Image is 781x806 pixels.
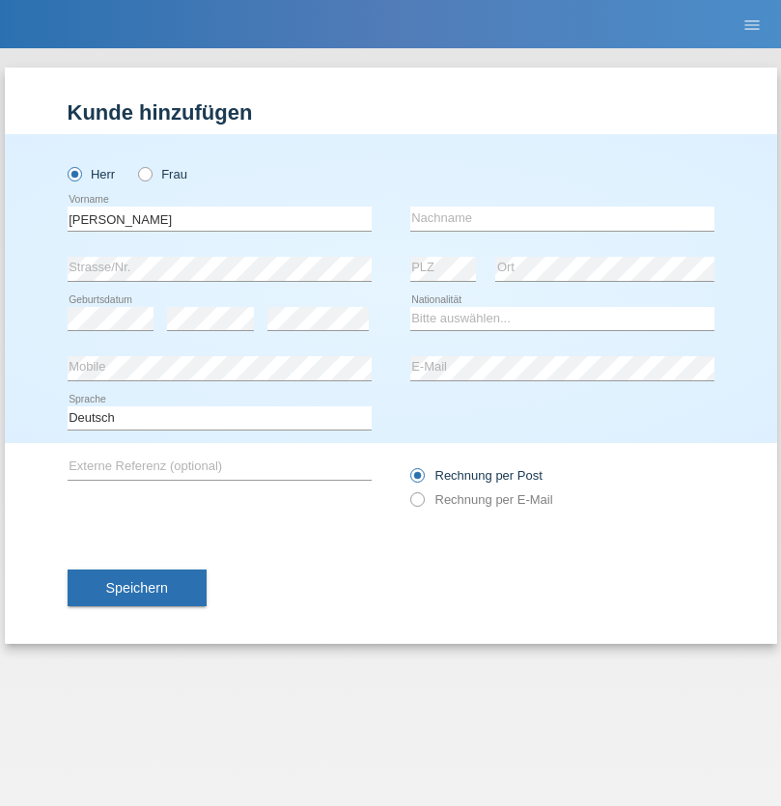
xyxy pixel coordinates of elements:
[410,468,423,492] input: Rechnung per Post
[410,492,553,507] label: Rechnung per E-Mail
[410,468,543,483] label: Rechnung per Post
[68,100,714,125] h1: Kunde hinzufügen
[106,580,168,596] span: Speichern
[68,167,116,181] label: Herr
[138,167,187,181] label: Frau
[742,15,762,35] i: menu
[138,167,151,180] input: Frau
[733,18,771,30] a: menu
[410,492,423,516] input: Rechnung per E-Mail
[68,570,207,606] button: Speichern
[68,167,80,180] input: Herr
